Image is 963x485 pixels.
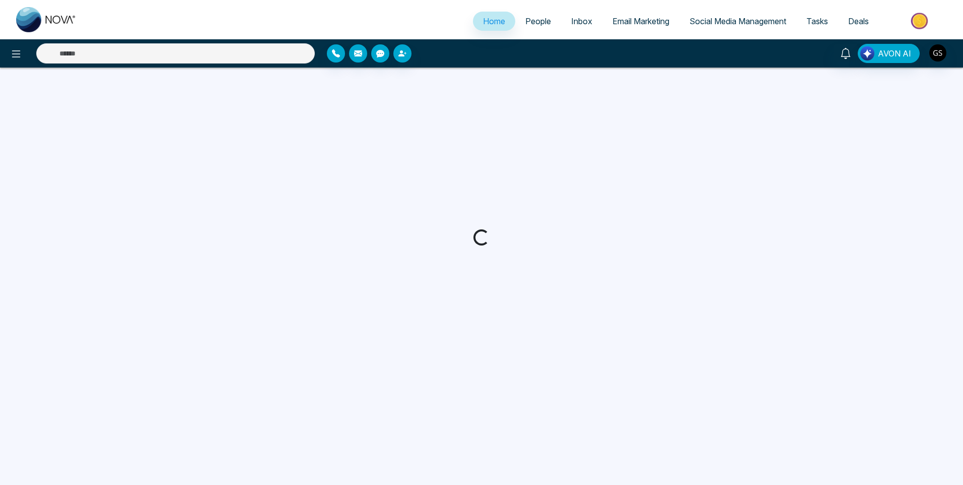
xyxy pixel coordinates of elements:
button: AVON AI [858,44,920,63]
span: Deals [848,16,869,26]
a: Social Media Management [679,12,796,31]
a: Email Marketing [602,12,679,31]
span: Email Marketing [612,16,669,26]
span: Social Media Management [690,16,786,26]
span: AVON AI [878,47,911,59]
span: People [525,16,551,26]
img: User Avatar [929,44,946,62]
img: Nova CRM Logo [16,7,77,32]
span: Tasks [806,16,828,26]
a: Deals [838,12,879,31]
span: Home [483,16,505,26]
a: Inbox [561,12,602,31]
a: Home [473,12,515,31]
img: Lead Flow [860,46,874,60]
a: People [515,12,561,31]
img: Market-place.gif [884,10,957,32]
a: Tasks [796,12,838,31]
span: Inbox [571,16,592,26]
